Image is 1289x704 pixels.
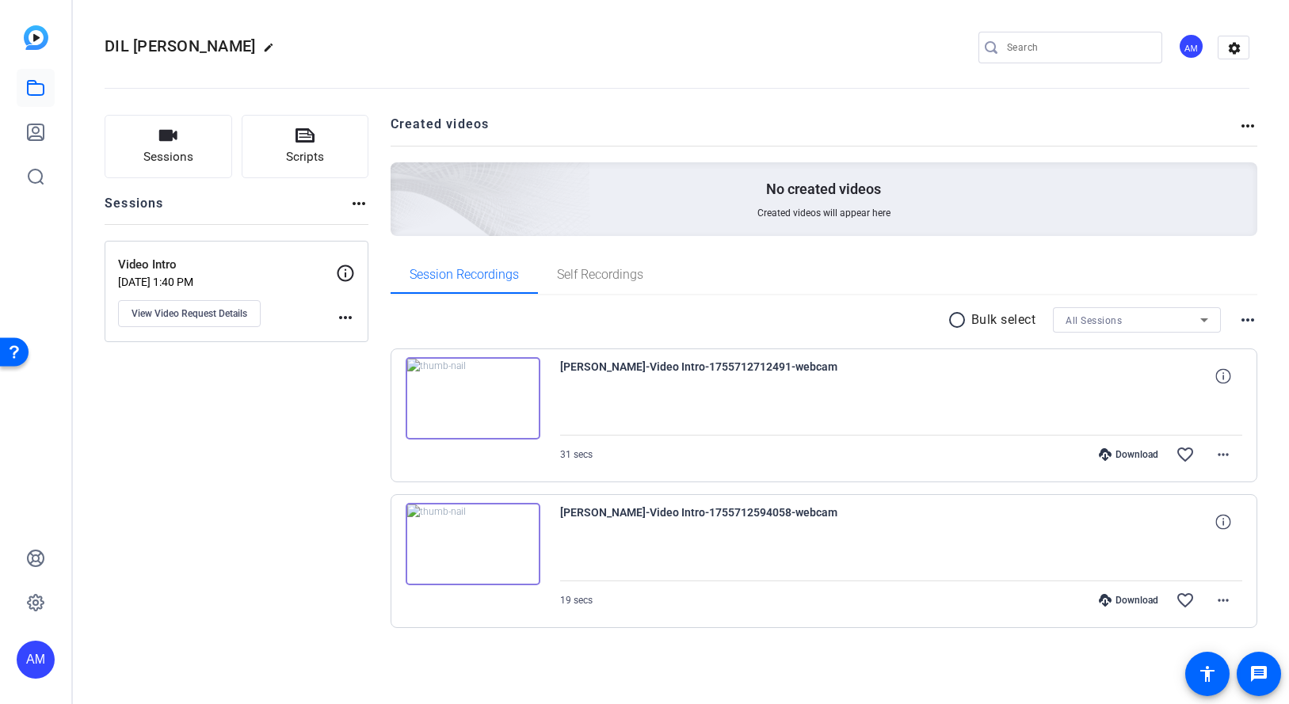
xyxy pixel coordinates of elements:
mat-icon: accessibility [1198,664,1217,683]
p: [DATE] 1:40 PM [118,276,336,288]
p: Bulk select [971,310,1036,329]
span: Created videos will appear here [757,207,890,219]
mat-icon: more_horiz [1214,591,1233,610]
p: Video Intro [118,256,336,274]
button: Sessions [105,115,232,178]
button: Scripts [242,115,369,178]
img: Creted videos background [213,6,591,349]
span: 31 secs [560,449,593,460]
mat-icon: more_horiz [349,194,368,213]
span: Self Recordings [557,268,643,281]
mat-icon: favorite_border [1176,591,1195,610]
span: View Video Request Details [132,307,247,320]
div: Download [1091,448,1166,461]
mat-icon: settings [1218,36,1250,60]
img: thumb-nail [406,503,540,585]
div: AM [17,641,55,679]
span: Session Recordings [410,268,519,281]
mat-icon: more_horiz [1238,116,1257,135]
mat-icon: message [1249,664,1268,683]
mat-icon: more_horiz [1214,445,1233,464]
span: 19 secs [560,595,593,606]
ngx-avatar: Allie Mosher [1178,33,1206,61]
h2: Sessions [105,194,164,224]
span: [PERSON_NAME]-Video Intro-1755712594058-webcam [560,503,853,541]
img: thumb-nail [406,357,540,440]
mat-icon: edit [263,42,282,61]
span: DIL [PERSON_NAME] [105,36,255,55]
img: blue-gradient.svg [24,25,48,50]
span: Sessions [143,148,193,166]
mat-icon: more_horiz [336,308,355,327]
mat-icon: more_horiz [1238,310,1257,329]
mat-icon: favorite_border [1176,445,1195,464]
span: [PERSON_NAME]-Video Intro-1755712712491-webcam [560,357,853,395]
mat-icon: radio_button_unchecked [948,310,971,329]
span: All Sessions [1066,315,1122,326]
div: AM [1178,33,1204,59]
h2: Created videos [391,115,1239,146]
span: Scripts [286,148,324,166]
button: View Video Request Details [118,300,261,327]
input: Search [1007,38,1150,57]
div: Download [1091,594,1166,607]
p: No created videos [766,180,881,199]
